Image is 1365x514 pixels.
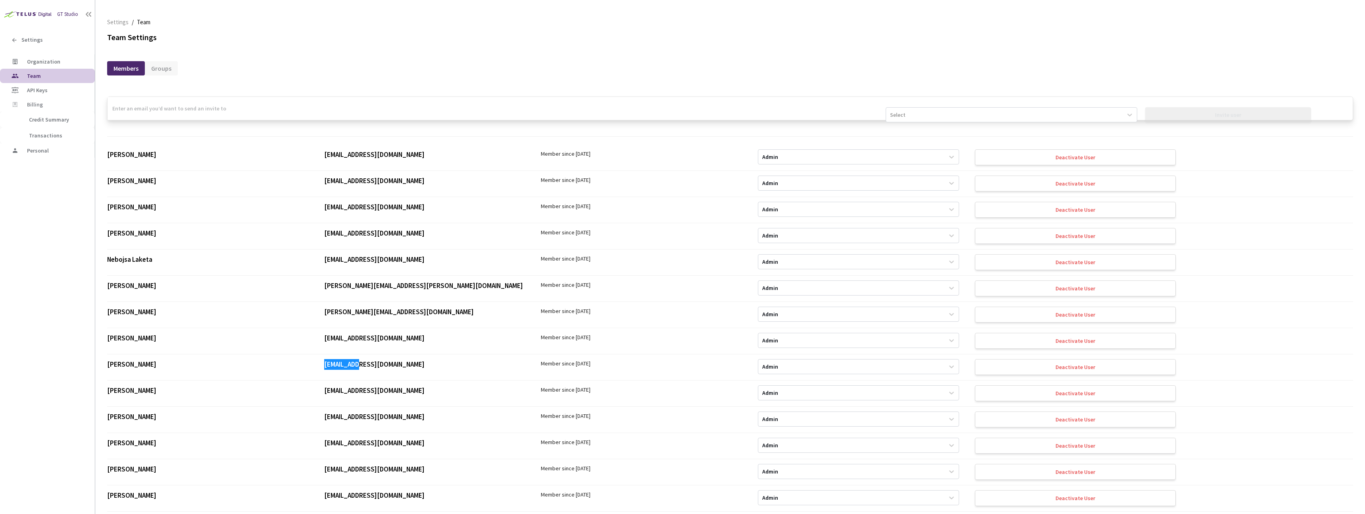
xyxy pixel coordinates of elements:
[762,389,778,397] div: Admin
[1055,364,1095,370] div: Deactivate User
[541,412,742,420] div: Member since [DATE]
[762,206,778,213] div: Admin
[324,176,525,186] div: [EMAIL_ADDRESS][DOMAIN_NAME]
[107,464,308,475] div: [PERSON_NAME]
[324,438,525,448] div: [EMAIL_ADDRESS][DOMAIN_NAME]
[324,359,525,370] div: [EMAIL_ADDRESS][DOMAIN_NAME]
[27,87,48,94] span: API Keys
[762,258,778,266] div: Admin
[107,202,308,213] div: [PERSON_NAME]
[324,202,525,213] div: [EMAIL_ADDRESS][DOMAIN_NAME]
[762,180,778,187] div: Admin
[107,490,308,501] div: [PERSON_NAME]
[762,311,778,318] div: Admin
[324,490,525,501] div: [EMAIL_ADDRESS][DOMAIN_NAME]
[324,412,525,422] div: [EMAIL_ADDRESS][DOMAIN_NAME]
[762,363,778,371] div: Admin
[145,61,178,75] div: Groups
[762,337,778,344] div: Admin
[1055,285,1095,292] div: Deactivate User
[106,17,130,26] a: Settings
[107,32,1353,43] div: Team Settings
[29,116,69,123] span: Credit Summary
[107,412,308,422] div: [PERSON_NAME]
[1055,154,1095,160] div: Deactivate User
[27,101,43,108] span: Billing
[324,385,525,396] div: [EMAIL_ADDRESS][DOMAIN_NAME]
[324,464,525,475] div: [EMAIL_ADDRESS][DOMAIN_NAME]
[29,132,62,139] span: Transactions
[762,232,778,240] div: Admin
[1055,469,1095,475] div: Deactivate User
[762,468,778,475] div: Admin
[541,438,742,446] div: Member since [DATE]
[541,254,742,263] div: Member since [DATE]
[107,149,308,160] div: [PERSON_NAME]
[890,111,906,119] div: Select
[1055,443,1095,449] div: Deactivate User
[762,494,778,502] div: Admin
[324,307,525,317] div: [PERSON_NAME][EMAIL_ADDRESS][DOMAIN_NAME]
[324,280,525,291] div: [PERSON_NAME][EMAIL_ADDRESS][PERSON_NAME][DOMAIN_NAME]
[541,280,742,289] div: Member since [DATE]
[541,385,742,394] div: Member since [DATE]
[541,228,742,237] div: Member since [DATE]
[324,333,525,344] div: [EMAIL_ADDRESS][DOMAIN_NAME]
[541,202,742,211] div: Member since [DATE]
[1055,233,1095,239] div: Deactivate User
[27,147,49,154] span: Personal
[541,176,742,184] div: Member since [DATE]
[107,385,308,396] div: [PERSON_NAME]
[324,149,525,160] div: [EMAIL_ADDRESS][DOMAIN_NAME]
[27,58,60,65] span: Organization
[1055,311,1095,318] div: Deactivate User
[108,97,886,120] input: Enter an email you’d want to send an invite to
[324,228,525,239] div: [EMAIL_ADDRESS][DOMAIN_NAME]
[107,307,308,317] div: [PERSON_NAME]
[1055,180,1095,187] div: Deactivate User
[1215,112,1241,118] div: Invite user
[27,72,41,79] span: Team
[21,37,43,43] span: Settings
[107,333,308,344] div: [PERSON_NAME]
[107,228,308,239] div: [PERSON_NAME]
[541,333,742,342] div: Member since [DATE]
[762,153,778,161] div: Admin
[107,176,308,186] div: [PERSON_NAME]
[1055,495,1095,501] div: Deactivate User
[107,254,308,265] div: Nebojsa Laketa
[762,284,778,292] div: Admin
[541,307,742,315] div: Member since [DATE]
[107,359,308,370] div: [PERSON_NAME]
[107,17,129,27] span: Settings
[107,438,308,448] div: [PERSON_NAME]
[762,415,778,423] div: Admin
[762,442,778,449] div: Admin
[57,11,78,18] div: GT Studio
[541,490,742,499] div: Member since [DATE]
[324,254,525,265] div: [EMAIL_ADDRESS][DOMAIN_NAME]
[1055,390,1095,396] div: Deactivate User
[541,464,742,473] div: Member since [DATE]
[541,149,742,158] div: Member since [DATE]
[541,359,742,368] div: Member since [DATE]
[1055,416,1095,423] div: Deactivate User
[1055,338,1095,344] div: Deactivate User
[1055,259,1095,265] div: Deactivate User
[107,61,145,75] div: Members
[1055,207,1095,213] div: Deactivate User
[132,17,134,27] li: /
[107,280,308,291] div: [PERSON_NAME]
[137,17,150,27] span: Team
